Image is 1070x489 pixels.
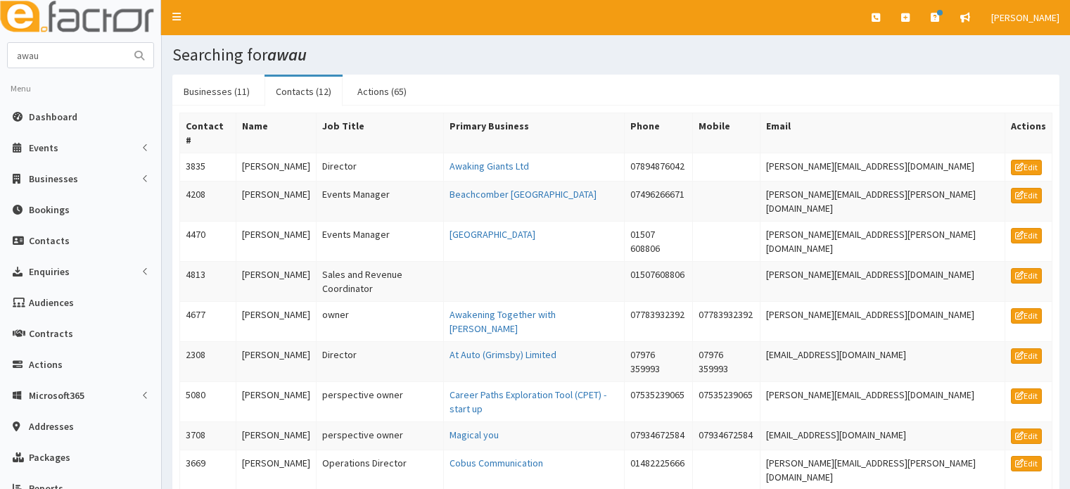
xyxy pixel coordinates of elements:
td: 3708 [180,421,236,450]
td: Events Manager [316,181,443,221]
a: Edit [1011,160,1042,175]
a: Edit [1011,456,1042,471]
th: Phone [625,113,692,153]
th: Primary Business [443,113,625,153]
span: Businesses [29,172,78,185]
td: 01507 608806 [625,221,692,261]
td: [EMAIL_ADDRESS][DOMAIN_NAME] [760,421,1005,450]
td: [PERSON_NAME] [236,301,316,341]
h1: Searching for [172,46,1059,64]
span: Packages [29,451,70,464]
a: Contacts (12) [265,77,343,106]
td: [EMAIL_ADDRESS][DOMAIN_NAME] [760,341,1005,381]
span: Addresses [29,420,74,433]
td: 07783932392 [625,301,692,341]
td: [PERSON_NAME] [236,421,316,450]
a: Actions (65) [346,77,418,106]
td: [PERSON_NAME] [236,381,316,421]
td: 4813 [180,261,236,301]
td: 07535239065 [625,381,692,421]
a: Businesses (11) [172,77,261,106]
a: Edit [1011,268,1042,284]
td: 4208 [180,181,236,221]
td: [PERSON_NAME] [236,153,316,182]
td: 07496266671 [625,181,692,221]
td: Director [316,341,443,381]
span: [PERSON_NAME] [991,11,1059,24]
td: 2308 [180,341,236,381]
td: perspective owner [316,381,443,421]
th: Job Title [316,113,443,153]
a: Magical you [450,428,499,441]
td: Director [316,153,443,182]
td: [PERSON_NAME] [236,181,316,221]
a: Edit [1011,228,1042,243]
td: 4677 [180,301,236,341]
a: Edit [1011,188,1042,203]
td: 3835 [180,153,236,182]
td: 4470 [180,221,236,261]
td: 07783932392 [692,301,760,341]
a: Edit [1011,308,1042,324]
td: 07976 359993 [692,341,760,381]
a: Edit [1011,388,1042,404]
span: Actions [29,358,63,371]
th: Actions [1005,113,1052,153]
td: Events Manager [316,221,443,261]
td: [PERSON_NAME][EMAIL_ADDRESS][DOMAIN_NAME] [760,153,1005,182]
td: owner [316,301,443,341]
td: 07934672584 [692,421,760,450]
a: [GEOGRAPHIC_DATA] [450,228,535,241]
td: 07934672584 [625,421,692,450]
td: [PERSON_NAME] [236,221,316,261]
td: [PERSON_NAME][EMAIL_ADDRESS][DOMAIN_NAME] [760,381,1005,421]
span: Contracts [29,327,73,340]
td: perspective owner [316,421,443,450]
span: Contacts [29,234,70,247]
a: Cobus Communication [450,457,543,469]
span: Bookings [29,203,70,216]
td: 07976 359993 [625,341,692,381]
td: 01507608806 [625,261,692,301]
td: [PERSON_NAME] [236,261,316,301]
span: Dashboard [29,110,77,123]
th: Email [760,113,1005,153]
td: [PERSON_NAME] [236,341,316,381]
input: Search... [8,43,126,68]
a: Edit [1011,428,1042,444]
a: At Auto (Grimsby) Limited [450,348,556,361]
span: Audiences [29,296,74,309]
td: 07894876042 [625,153,692,182]
td: 5080 [180,381,236,421]
a: Beachcomber [GEOGRAPHIC_DATA] [450,188,597,201]
td: [PERSON_NAME][EMAIL_ADDRESS][PERSON_NAME][DOMAIN_NAME] [760,181,1005,221]
td: 07535239065 [692,381,760,421]
th: Contact # [180,113,236,153]
span: Microsoft365 [29,389,84,402]
a: Awaking Giants Ltd [450,160,529,172]
td: [PERSON_NAME][EMAIL_ADDRESS][DOMAIN_NAME] [760,301,1005,341]
span: Enquiries [29,265,70,278]
span: Events [29,141,58,154]
a: Awakening Together with [PERSON_NAME] [450,308,556,335]
a: Edit [1011,348,1042,364]
td: Sales and Revenue Coordinator [316,261,443,301]
i: awau [267,44,307,65]
a: Career Paths Exploration Tool (CPET) - start up [450,388,606,415]
th: Mobile [692,113,760,153]
td: [PERSON_NAME][EMAIL_ADDRESS][DOMAIN_NAME] [760,261,1005,301]
td: [PERSON_NAME][EMAIL_ADDRESS][PERSON_NAME][DOMAIN_NAME] [760,221,1005,261]
th: Name [236,113,316,153]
